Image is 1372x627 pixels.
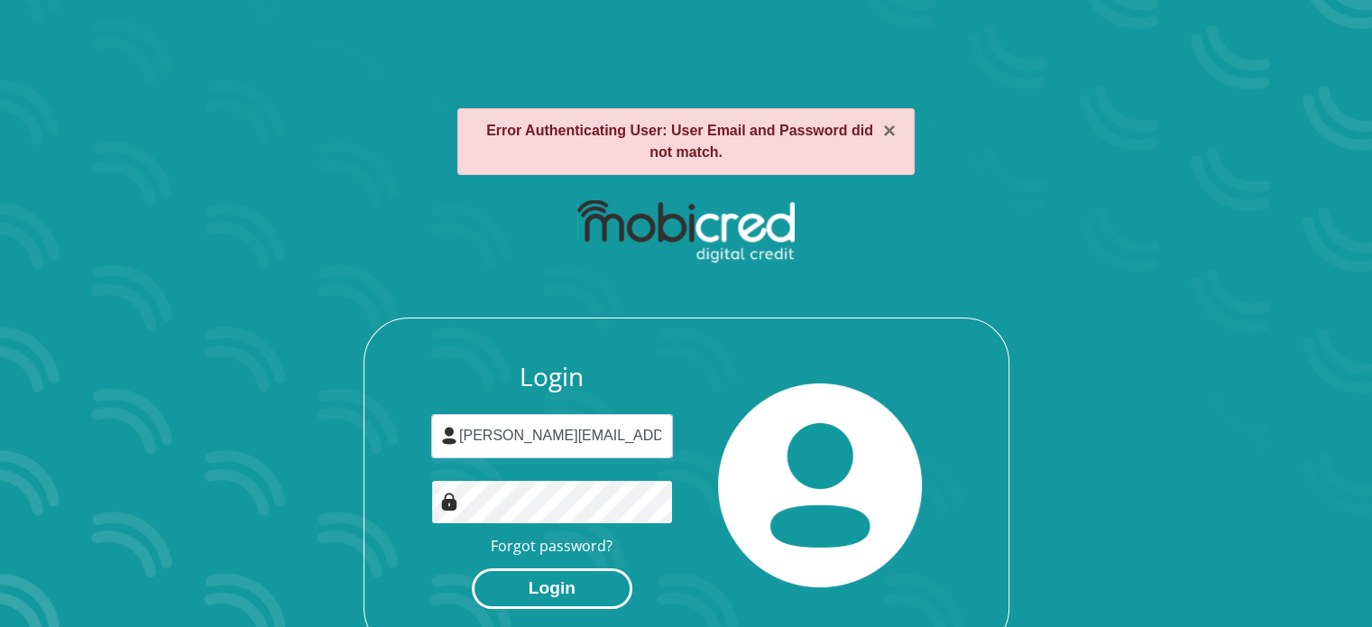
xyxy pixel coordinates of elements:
[440,493,458,511] img: Image
[883,120,896,142] button: ×
[577,200,795,263] img: mobicred logo
[486,123,873,160] strong: Error Authenticating User: User Email and Password did not match.
[431,414,673,458] input: Username
[431,362,673,392] h3: Login
[472,568,632,609] button: Login
[491,536,612,556] a: Forgot password?
[440,427,458,445] img: user-icon image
